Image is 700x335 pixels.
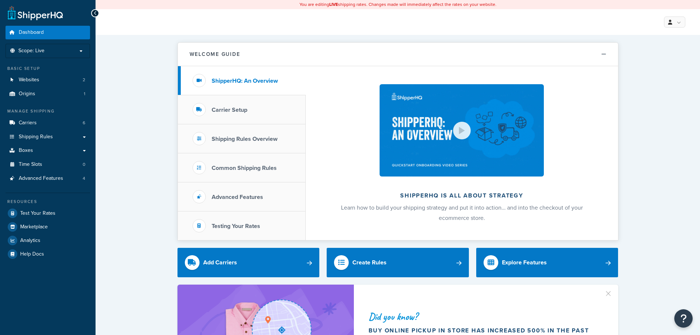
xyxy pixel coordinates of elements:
a: Create Rules [327,248,469,277]
li: Websites [6,73,90,87]
div: Did you know? [369,311,601,322]
span: Marketplace [20,224,48,230]
span: Time Slots [19,161,42,168]
h3: Shipping Rules Overview [212,136,277,142]
a: Boxes [6,144,90,157]
span: 4 [83,175,85,182]
a: Origins1 [6,87,90,101]
span: Advanced Features [19,175,63,182]
a: Add Carriers [177,248,320,277]
h3: Carrier Setup [212,107,247,113]
a: Test Your Rates [6,207,90,220]
a: Websites2 [6,73,90,87]
h3: Common Shipping Rules [212,165,277,171]
span: 2 [83,77,85,83]
button: Open Resource Center [674,309,693,328]
h3: Advanced Features [212,194,263,200]
span: Dashboard [19,29,44,36]
li: Carriers [6,116,90,130]
span: Analytics [20,238,40,244]
a: Dashboard [6,26,90,39]
span: Scope: Live [18,48,44,54]
span: 6 [83,120,85,126]
div: Basic Setup [6,65,90,72]
li: Time Slots [6,158,90,171]
a: Marketplace [6,220,90,234]
div: Resources [6,199,90,205]
a: Help Docs [6,247,90,261]
div: Explore Features [502,257,547,268]
span: 1 [84,91,85,97]
div: Add Carriers [203,257,237,268]
h2: Welcome Guide [190,51,240,57]
span: Shipping Rules [19,134,53,140]
span: Help Docs [20,251,44,257]
span: Boxes [19,147,33,154]
button: Welcome Guide [178,43,618,66]
a: Explore Features [476,248,618,277]
h2: ShipperHQ is all about strategy [325,192,599,199]
b: LIVE [329,1,338,8]
a: Shipping Rules [6,130,90,144]
a: Carriers6 [6,116,90,130]
a: Time Slots0 [6,158,90,171]
span: Origins [19,91,35,97]
h3: ShipperHQ: An Overview [212,78,278,84]
a: Analytics [6,234,90,247]
span: Test Your Rates [20,210,55,217]
li: Advanced Features [6,172,90,185]
li: Origins [6,87,90,101]
span: Learn how to build your shipping strategy and put it into action… and into the checkout of your e... [341,203,583,222]
h3: Testing Your Rates [212,223,260,229]
img: ShipperHQ is all about strategy [380,84,543,177]
span: Websites [19,77,39,83]
div: Manage Shipping [6,108,90,114]
span: Carriers [19,120,37,126]
a: Advanced Features4 [6,172,90,185]
div: Create Rules [352,257,387,268]
span: 0 [83,161,85,168]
